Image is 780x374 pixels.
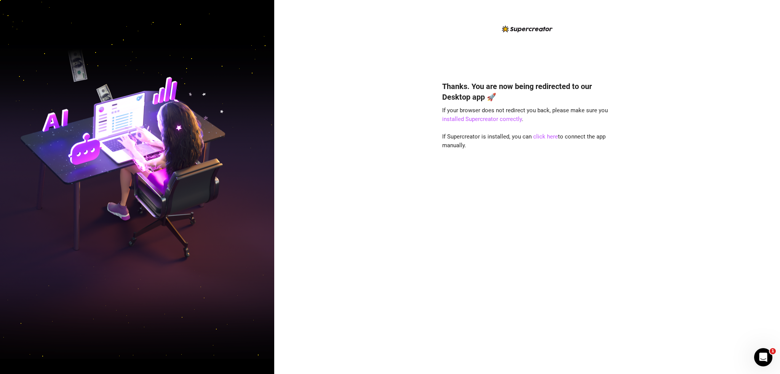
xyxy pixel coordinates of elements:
span: 1 [770,348,776,354]
iframe: Intercom live chat [754,348,772,366]
span: If Supercreator is installed, you can to connect the app manually. [442,133,606,149]
a: installed Supercreator correctly [442,116,522,123]
a: click here [533,133,558,140]
img: logo-BBDzfeDw.svg [502,25,553,32]
span: If your browser does not redirect you back, please make sure you . [442,107,608,123]
h4: Thanks. You are now being redirected to our Desktop app 🚀 [442,81,612,102]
